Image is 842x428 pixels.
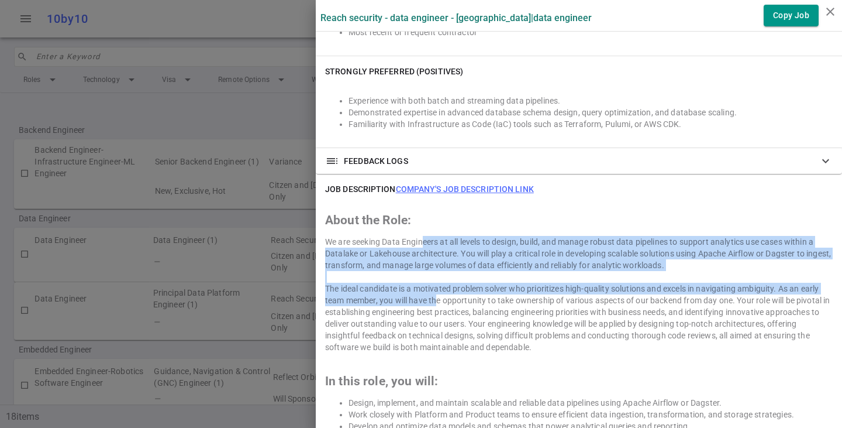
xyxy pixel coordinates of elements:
[325,375,833,387] h2: In this role, you will:
[348,397,833,409] li: Design, implement, and maintain scalable and reliable data pipelines using Apache Airflow or Dags...
[325,283,833,353] div: The ideal candidate is a motivated problem solver who prioritizes high-quality solutions and exce...
[348,26,833,38] li: Most recent or frequent contractor
[764,5,819,26] button: Copy Job
[325,66,463,77] h6: Strongly Preferred (Positives)
[325,183,534,195] h6: JOB DESCRIPTION
[819,154,833,168] span: expand_more
[344,155,408,167] span: FEEDBACK LOGS
[316,148,842,174] div: FEEDBACK LOGS
[396,184,534,194] a: Company's job description link
[348,118,833,130] li: Familiarity with Infrastructure as Code (IaC) tools such as Terraform, Pulumi, or AWS CDK.
[325,214,833,226] h2: About the Role:
[320,12,592,23] label: Reach Security - Data Engineer - [GEOGRAPHIC_DATA] | Data Engineer
[325,236,833,271] div: We are seeking Data Engineers at all levels to design, build, and manage robust data pipelines to...
[325,154,339,168] span: toc
[348,409,833,420] li: Work closely with Platform and Product teams to ensure efficient data ingestion, transformation, ...
[823,5,837,19] i: close
[348,107,833,118] li: Demonstrated expertise in advanced database schema design, query optimization, and database scaling.
[348,95,833,107] li: Experience with both batch and streaming data pipelines.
